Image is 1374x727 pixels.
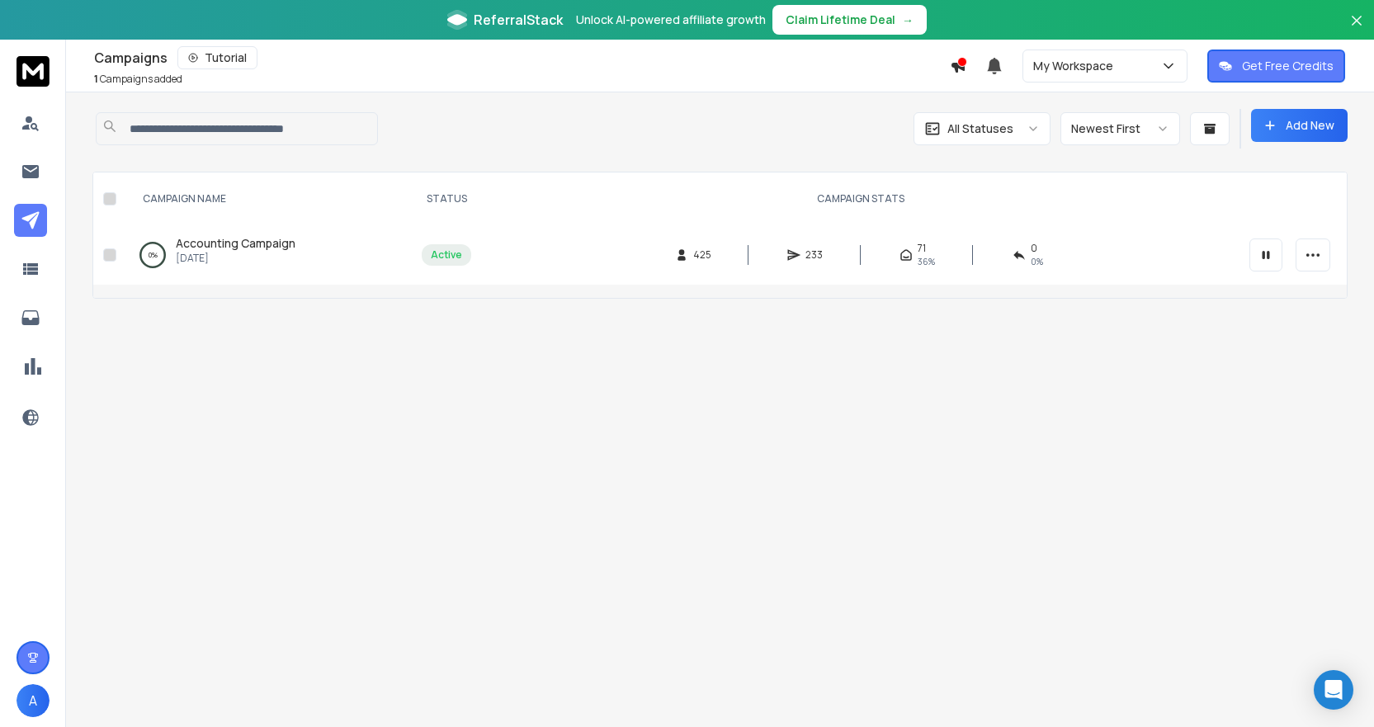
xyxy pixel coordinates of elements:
[176,235,295,252] a: Accounting Campaign
[94,46,950,69] div: Campaigns
[805,248,823,262] span: 233
[481,172,1239,225] th: CAMPAIGN STATS
[1251,109,1348,142] button: Add New
[177,46,257,69] button: Tutorial
[17,684,50,717] button: A
[1346,10,1367,50] button: Close banner
[1031,255,1043,268] span: 0 %
[902,12,914,28] span: →
[693,248,711,262] span: 425
[947,120,1013,137] p: All Statuses
[1060,112,1180,145] button: Newest First
[772,5,927,35] button: Claim Lifetime Deal→
[1242,58,1334,74] p: Get Free Credits
[1207,50,1345,83] button: Get Free Credits
[123,172,412,225] th: CAMPAIGN NAME
[576,12,766,28] p: Unlock AI-powered affiliate growth
[123,225,412,285] td: 0%Accounting Campaign[DATE]
[176,235,295,251] span: Accounting Campaign
[412,172,481,225] th: STATUS
[149,247,158,263] p: 0 %
[94,72,98,86] span: 1
[1033,58,1120,74] p: My Workspace
[474,10,563,30] span: ReferralStack
[94,73,182,86] p: Campaigns added
[1314,670,1353,710] div: Open Intercom Messenger
[918,255,935,268] span: 36 %
[1031,242,1037,255] span: 0
[918,242,926,255] span: 71
[176,252,295,265] p: [DATE]
[431,248,462,262] div: Active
